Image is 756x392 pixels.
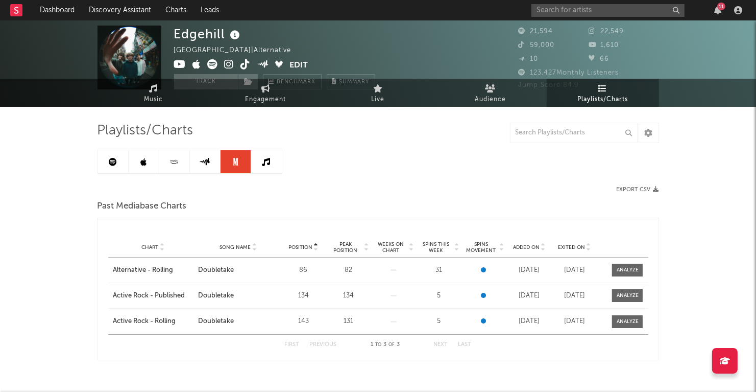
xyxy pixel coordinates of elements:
[714,6,721,14] button: 11
[141,244,158,250] span: Chart
[374,241,407,253] span: Weeks on Chart
[322,79,434,107] a: Live
[113,316,193,327] a: Active Rock - Rolling
[198,265,278,275] a: Doubletake
[519,42,555,49] span: 59,000
[519,56,539,62] span: 10
[289,59,308,72] button: Edit
[434,79,547,107] a: Audience
[113,265,193,275] a: Alternative - Rolling
[210,79,322,107] a: Engagement
[434,342,448,348] button: Next
[220,244,251,250] span: Song Name
[113,291,193,301] a: Active Rock - Published
[283,291,323,301] div: 134
[329,241,362,253] span: Peak Position
[519,70,619,76] span: 123,427 Monthly Listeners
[589,42,619,49] span: 1,610
[329,316,369,327] div: 131
[464,241,498,253] span: Spins Movement
[277,76,316,88] span: Benchmark
[589,56,609,62] span: 66
[174,44,303,57] div: [GEOGRAPHIC_DATA] | Alternative
[419,241,453,253] span: Spins This Week
[554,265,594,275] div: [DATE]
[283,316,323,327] div: 143
[329,265,369,275] div: 82
[174,26,243,42] div: Edgehill
[357,339,413,351] div: 1 3 3
[547,79,659,107] a: Playlists/Charts
[97,125,193,137] span: Playlists/Charts
[285,342,300,348] button: First
[519,28,553,35] span: 21,594
[288,244,312,250] span: Position
[509,291,549,301] div: [DATE]
[513,244,540,250] span: Added On
[388,342,395,347] span: of
[509,265,549,275] div: [DATE]
[246,94,286,106] span: Engagement
[263,74,322,89] a: Benchmark
[97,79,210,107] a: Music
[198,291,278,301] a: Doubletake
[475,94,506,106] span: Audience
[558,244,585,250] span: Exited On
[419,291,459,301] div: 5
[283,265,323,275] div: 86
[458,342,472,348] button: Last
[198,316,278,327] a: Doubletake
[554,316,594,327] div: [DATE]
[97,200,187,213] span: Past Mediabase Charts
[144,94,163,106] span: Music
[327,74,375,89] button: Summary
[509,316,549,327] div: [DATE]
[419,265,459,275] div: 31
[174,74,238,89] button: Track
[310,342,337,348] button: Previous
[589,28,624,35] span: 22,549
[372,94,385,106] span: Live
[329,291,369,301] div: 134
[375,342,381,347] span: to
[577,94,628,106] span: Playlists/Charts
[531,4,685,17] input: Search for artists
[510,123,638,143] input: Search Playlists/Charts
[717,3,725,10] div: 11
[617,187,659,193] button: Export CSV
[419,316,459,327] div: 5
[554,291,594,301] div: [DATE]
